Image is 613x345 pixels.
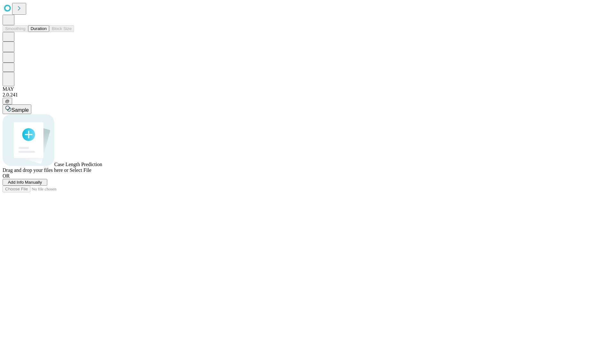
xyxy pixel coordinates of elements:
[5,99,10,103] span: @
[3,104,31,114] button: Sample
[11,107,29,113] span: Sample
[3,25,28,32] button: Smoothing
[3,92,610,98] div: 2.0.241
[3,86,610,92] div: MAY
[3,167,68,173] span: Drag and drop your files here or
[49,25,74,32] button: Block Size
[70,167,91,173] span: Select File
[3,173,10,179] span: OR
[8,180,42,185] span: Add Info Manually
[28,25,49,32] button: Duration
[3,179,47,186] button: Add Info Manually
[54,162,102,167] span: Case Length Prediction
[3,98,12,104] button: @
